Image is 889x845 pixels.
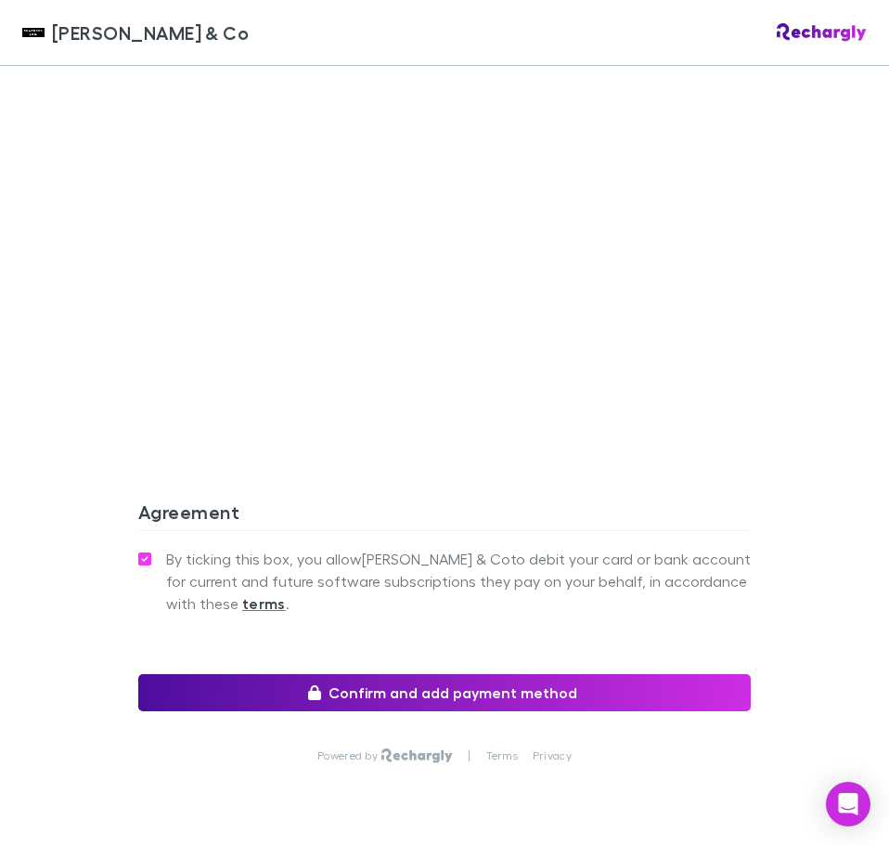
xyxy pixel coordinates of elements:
h3: Agreement [138,500,751,530]
a: Privacy [533,748,572,763]
img: Shaddock & Co's Logo [22,21,45,44]
span: [PERSON_NAME] & Co [52,19,249,46]
span: By ticking this box, you allow [PERSON_NAME] & Co to debit your card or bank account for current ... [166,548,751,615]
img: Rechargly Logo [777,23,867,42]
button: Confirm and add payment method [138,674,751,711]
a: Terms [486,748,518,763]
p: Powered by [317,748,381,763]
img: Rechargly Logo [381,748,453,763]
div: Open Intercom Messenger [826,782,870,826]
p: | [468,748,470,763]
strong: terms [242,594,286,613]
